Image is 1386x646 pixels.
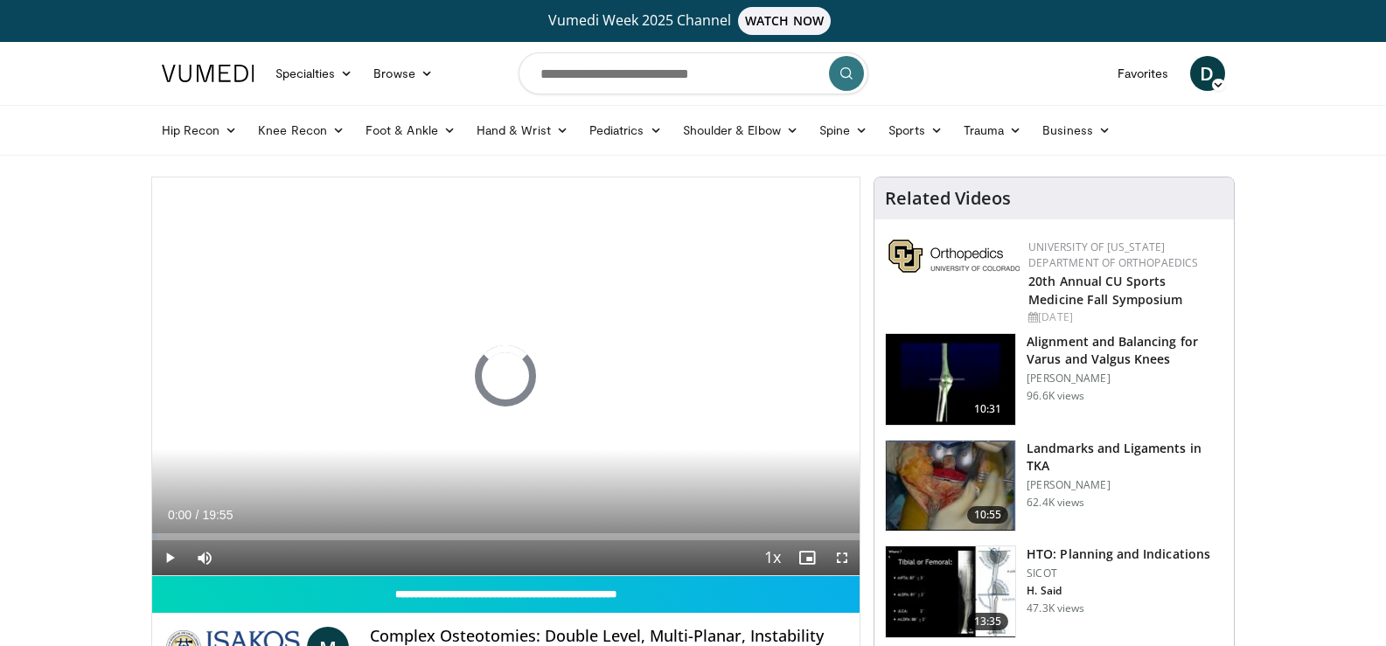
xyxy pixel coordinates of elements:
h3: Alignment and Balancing for Varus and Valgus Knees [1027,333,1223,368]
a: Sports [878,113,953,148]
img: 88434a0e-b753-4bdd-ac08-0695542386d5.150x105_q85_crop-smart_upscale.jpg [886,441,1015,531]
span: 19:55 [202,508,233,522]
span: 13:35 [967,613,1009,630]
p: SICOT [1027,566,1210,580]
button: Playback Rate [755,540,790,575]
a: Business [1032,113,1121,148]
p: [PERSON_NAME] [1027,372,1223,386]
img: VuMedi Logo [162,65,254,82]
p: [PERSON_NAME] [1027,478,1223,492]
img: 297961_0002_1.png.150x105_q85_crop-smart_upscale.jpg [886,546,1015,637]
h3: Landmarks and Ligaments in TKA [1027,440,1223,475]
a: Hip Recon [151,113,248,148]
button: Fullscreen [825,540,860,575]
a: Spine [809,113,878,148]
a: Knee Recon [247,113,355,148]
h3: HTO: Planning and Indications [1027,545,1210,563]
button: Play [152,540,187,575]
p: 62.4K views [1027,496,1084,510]
span: 10:31 [967,400,1009,418]
a: 13:35 HTO: Planning and Indications SICOT H. Said 47.3K views [885,545,1223,638]
img: 38523_0000_3.png.150x105_q85_crop-smart_upscale.jpg [886,334,1015,425]
button: Enable picture-in-picture mode [790,540,825,575]
input: Search topics, interventions [519,52,868,94]
a: D [1190,56,1225,91]
p: H. Said [1027,584,1210,598]
a: Pediatrics [579,113,672,148]
a: 10:31 Alignment and Balancing for Varus and Valgus Knees [PERSON_NAME] 96.6K views [885,333,1223,426]
span: / [196,508,199,522]
h4: Related Videos [885,188,1011,209]
a: Specialties [265,56,364,91]
div: [DATE] [1028,309,1220,325]
video-js: Video Player [152,177,860,576]
a: 20th Annual CU Sports Medicine Fall Symposium [1028,273,1182,308]
a: Hand & Wrist [466,113,579,148]
div: Progress Bar [152,533,860,540]
a: Favorites [1107,56,1180,91]
a: University of [US_STATE] Department of Orthopaedics [1028,240,1198,270]
span: WATCH NOW [738,7,831,35]
a: 10:55 Landmarks and Ligaments in TKA [PERSON_NAME] 62.4K views [885,440,1223,532]
p: 47.3K views [1027,601,1084,615]
img: 355603a8-37da-49b6-856f-e00d7e9307d3.png.150x105_q85_autocrop_double_scale_upscale_version-0.2.png [888,240,1020,273]
a: Trauma [953,113,1033,148]
p: 96.6K views [1027,389,1084,403]
a: Vumedi Week 2025 ChannelWATCH NOW [164,7,1222,35]
span: 0:00 [168,508,192,522]
a: Browse [363,56,443,91]
button: Mute [187,540,222,575]
a: Foot & Ankle [355,113,466,148]
a: Shoulder & Elbow [672,113,809,148]
span: 10:55 [967,506,1009,524]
